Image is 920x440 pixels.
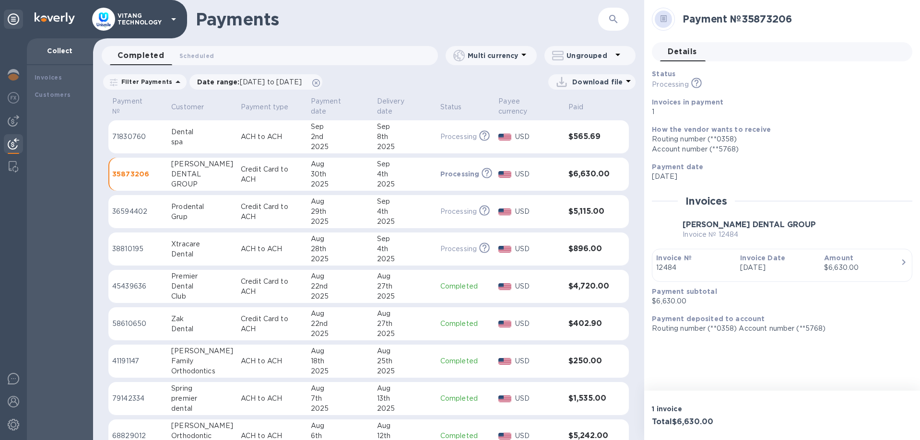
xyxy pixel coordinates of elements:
p: Delivery date [377,96,420,116]
div: Xtracare [171,239,233,249]
p: [DATE] [740,263,816,273]
p: Payee currency [498,96,548,116]
span: Payment type [241,102,301,112]
div: 4th [377,207,433,217]
p: USD [515,207,561,217]
h3: $6,630.00 [568,170,610,179]
p: Completed [440,281,491,291]
h2: Payment № 35873206 [683,13,905,25]
div: 29th [311,207,369,217]
span: Status [440,102,474,112]
div: 4th [377,244,433,254]
button: Invoice №12484Invoice Date[DATE]Amount$6,630.00 [652,249,912,282]
div: Aug [377,271,433,281]
span: Delivery date [377,96,433,116]
div: [PERSON_NAME] [171,421,233,431]
div: 27th [377,319,433,329]
p: Payment type [241,102,289,112]
img: USD [498,358,511,365]
div: 13th [377,394,433,404]
div: 30th [311,169,369,179]
p: Invoice № 12484 [683,230,816,240]
div: Account number (**5768) [652,144,905,154]
div: 18th [311,356,369,366]
p: Payment date [311,96,357,116]
p: 41191147 [112,356,164,366]
div: Unpin categories [4,10,23,29]
img: USD [498,134,511,140]
p: 71830760 [112,132,164,142]
div: Aug [377,421,433,431]
b: Invoice № [656,254,691,262]
div: $6,630.00 [824,263,900,273]
div: 2025 [377,179,433,189]
p: 45439636 [112,281,164,291]
div: Aug [377,346,433,356]
div: 2025 [311,366,369,376]
span: Payment № [112,96,164,116]
p: Processing [440,244,477,254]
h3: $896.00 [568,244,610,254]
p: USD [515,281,561,291]
p: Completed [440,356,491,366]
p: 12484 [656,263,732,273]
div: 4th [377,169,433,179]
span: Scheduled [179,51,214,61]
div: Club [171,291,233,301]
div: 22nd [311,281,369,291]
img: USD [498,395,511,402]
p: USD [515,394,561,404]
div: 2025 [377,291,433,301]
span: Payment date [311,96,369,116]
div: Aug [311,421,369,431]
p: Processing [440,207,477,217]
img: USD [498,433,511,440]
p: Credit Card to ACH [241,314,303,334]
p: Filter Payments [118,78,172,86]
div: Dental [171,249,233,259]
div: 25th [377,356,433,366]
p: 36594402 [112,207,164,217]
p: USD [515,169,561,179]
p: Credit Card to ACH [241,277,303,297]
p: USD [515,132,561,142]
b: Payment subtotal [652,288,717,295]
b: Status [652,70,675,78]
img: USD [498,283,511,290]
p: 1 [652,107,905,117]
div: 2025 [377,329,433,339]
p: ACH to ACH [241,356,303,366]
p: USD [515,244,561,254]
p: 38810195 [112,244,164,254]
p: Multi currency [468,51,518,60]
p: USD [515,319,561,329]
p: Processing [440,169,480,179]
p: 79142334 [112,394,164,404]
div: Dental [171,281,233,291]
div: Dental [171,324,233,334]
p: Download file [572,77,623,87]
div: 7th [311,394,369,404]
div: 2025 [311,404,369,414]
p: Customer [171,102,204,112]
p: Payment № [112,96,151,116]
div: 8th [377,132,433,142]
div: premier [171,394,233,404]
div: Sep [377,234,433,244]
p: VITANG TECHNOLOGY [118,12,165,26]
p: Routing number (**0358) Account number (**5768) [652,324,905,334]
span: Customer [171,102,216,112]
h3: $4,720.00 [568,282,610,291]
div: 2025 [311,329,369,339]
div: Aug [311,197,369,207]
h3: $402.90 [568,319,610,328]
p: 35873206 [112,169,164,179]
b: How the vendor wants to receive [652,126,771,133]
div: Aug [311,271,369,281]
div: Grup [171,212,233,222]
p: 1 invoice [652,404,778,414]
p: Completed [440,319,491,329]
div: 2025 [311,291,369,301]
p: USD [515,356,561,366]
b: Payment deposited to account [652,315,765,323]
